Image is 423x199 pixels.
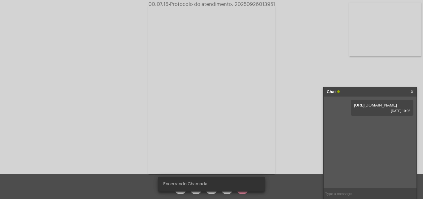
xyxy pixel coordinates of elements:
[327,87,336,97] strong: Chat
[168,2,275,7] span: Protocolo do atendimento: 20250926013951
[411,87,413,97] a: X
[354,103,397,107] a: [URL][DOMAIN_NAME]
[163,181,207,187] span: Encerrando Chamada
[148,2,168,7] span: 00:07:16
[324,188,416,199] input: Type a message
[337,90,340,93] span: Online
[168,2,170,7] span: •
[354,109,410,113] span: [DATE] 10:06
